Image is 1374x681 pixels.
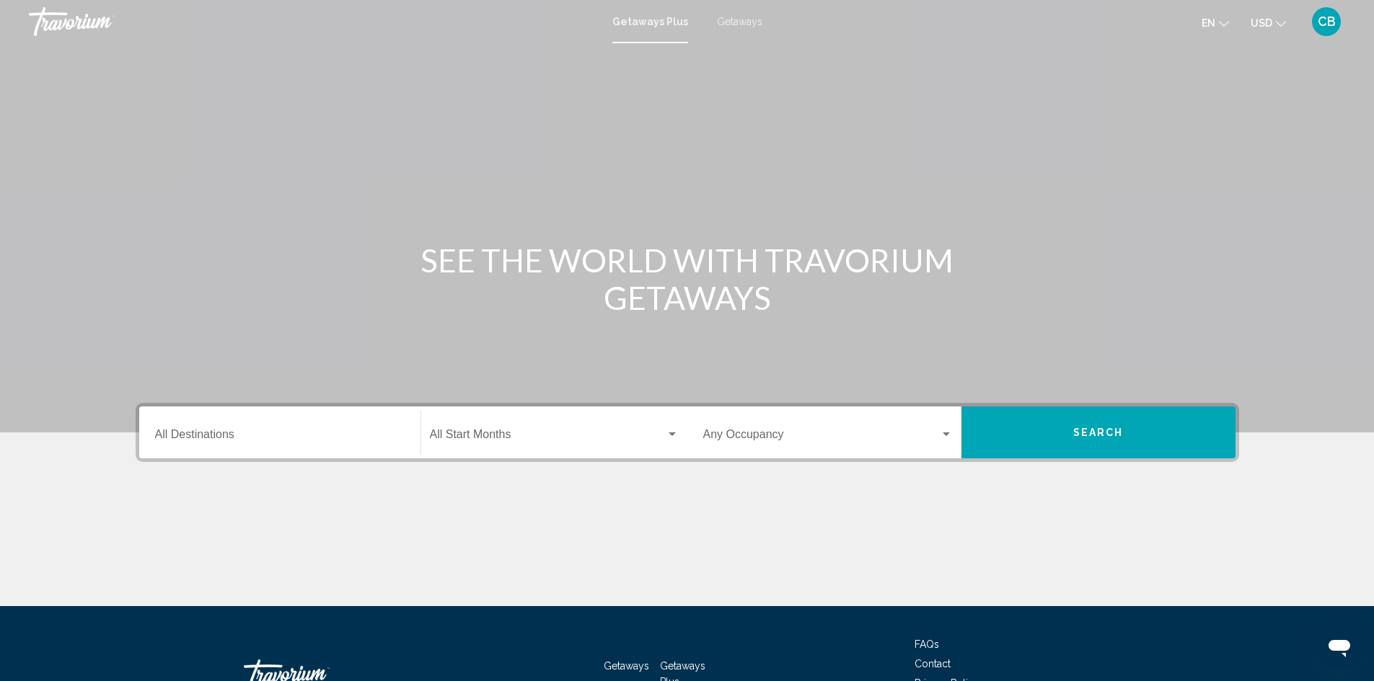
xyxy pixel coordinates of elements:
button: Change language [1202,12,1229,33]
button: User Menu [1308,6,1345,37]
a: Getaways Plus [612,16,688,27]
button: Change currency [1251,12,1286,33]
a: Travorium [29,7,598,36]
a: FAQs [915,638,939,650]
iframe: Button to launch messaging window [1316,623,1362,669]
a: Contact [915,658,951,669]
a: Getaways [604,660,649,672]
button: Search [961,406,1236,458]
span: USD [1251,17,1272,29]
a: Getaways [717,16,762,27]
h1: SEE THE WORLD WITH TRAVORIUM GETAWAYS [417,241,958,316]
span: Search [1073,427,1124,439]
span: CB [1318,14,1336,29]
span: en [1202,17,1215,29]
div: Search widget [139,406,1236,458]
